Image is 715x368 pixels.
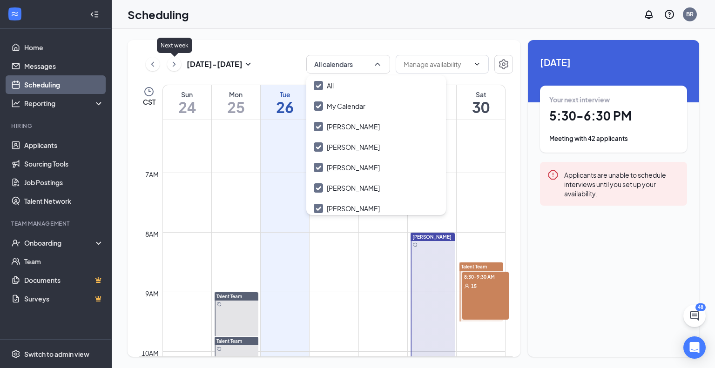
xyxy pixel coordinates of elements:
[471,283,477,289] span: 15
[547,169,559,181] svg: Error
[24,238,96,248] div: Onboarding
[564,169,680,198] div: Applicants are unable to schedule interviews until you set up your availability.
[494,55,513,74] button: Settings
[261,85,309,120] a: August 26, 2025
[24,173,104,192] a: Job Postings
[163,99,211,115] h1: 24
[549,134,678,143] div: Meeting with 42 applicants
[695,303,706,311] div: 48
[11,238,20,248] svg: UserCheck
[683,305,706,327] button: ChatActive
[461,264,487,269] span: Talent Team
[146,57,160,71] button: ChevronLeft
[143,86,155,97] svg: Clock
[187,59,243,69] h3: [DATE] - [DATE]
[404,59,470,69] input: Manage availability
[11,122,102,130] div: Hiring
[24,252,104,271] a: Team
[457,90,505,99] div: Sat
[261,99,309,115] h1: 26
[24,136,104,154] a: Applicants
[217,347,222,351] svg: Sync
[11,99,20,108] svg: Analysis
[128,7,189,22] h1: Scheduling
[689,310,700,321] svg: ChatActive
[243,59,254,70] svg: SmallChevronDown
[261,90,309,99] div: Tue
[90,10,99,19] svg: Collapse
[306,55,390,74] button: All calendarsChevronUp
[24,38,104,57] a: Home
[412,234,452,240] span: [PERSON_NAME]
[216,294,242,299] span: Talent Team
[643,9,654,20] svg: Notifications
[473,60,481,68] svg: ChevronDown
[24,154,104,173] a: Sourcing Tools
[163,90,211,99] div: Sun
[216,338,242,344] span: Talent Team
[457,85,505,120] a: August 30, 2025
[24,99,104,108] div: Reporting
[163,85,211,120] a: August 24, 2025
[498,59,509,70] svg: Settings
[169,59,179,70] svg: ChevronRight
[217,302,222,307] svg: Sync
[462,272,509,281] span: 8:30-9:30 AM
[24,349,89,359] div: Switch to admin view
[212,90,260,99] div: Mon
[143,97,155,107] span: CST
[540,55,687,69] span: [DATE]
[24,75,104,94] a: Scheduling
[24,289,104,308] a: SurveysCrown
[157,38,192,53] div: Next week
[549,95,678,104] div: Your next interview
[10,9,20,19] svg: WorkstreamLogo
[24,192,104,210] a: Talent Network
[686,10,694,18] div: BR
[413,242,418,247] svg: Sync
[143,169,161,180] div: 7am
[143,229,161,239] div: 8am
[373,60,382,69] svg: ChevronUp
[549,108,678,124] h1: 5:30 - 6:30 PM
[24,271,104,289] a: DocumentsCrown
[143,288,161,299] div: 9am
[11,349,20,359] svg: Settings
[683,336,706,359] div: Open Intercom Messenger
[24,57,104,75] a: Messages
[212,99,260,115] h1: 25
[664,9,675,20] svg: QuestionInfo
[140,348,161,358] div: 10am
[464,283,470,289] svg: User
[212,85,260,120] a: August 25, 2025
[11,220,102,227] div: Team Management
[457,99,505,115] h1: 30
[148,59,157,70] svg: ChevronLeft
[167,57,181,71] button: ChevronRight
